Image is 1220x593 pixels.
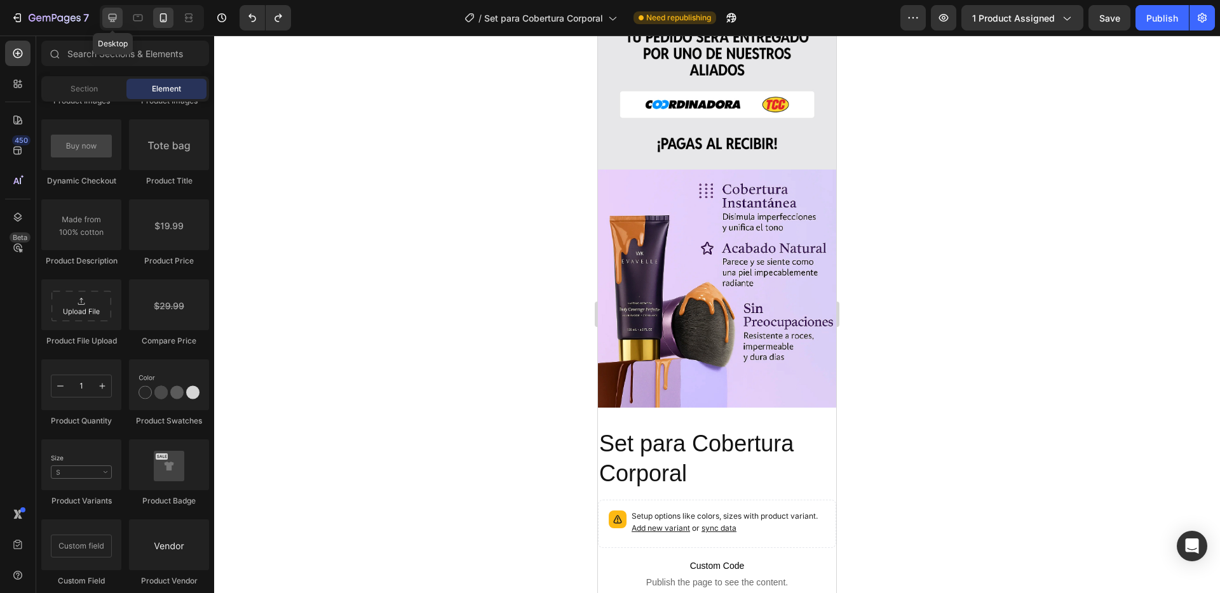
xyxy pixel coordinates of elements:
span: Set para Cobertura Corporal [484,11,603,25]
span: Section [71,83,98,95]
span: 1 product assigned [972,11,1055,25]
div: Product Badge [129,495,209,507]
div: Publish [1146,11,1178,25]
div: Undo/Redo [240,5,291,30]
div: Compare Price [129,335,209,347]
div: Product File Upload [41,335,121,347]
div: Product Title [129,175,209,187]
p: 7 [83,10,89,25]
button: Publish [1135,5,1189,30]
div: Custom Field [41,575,121,587]
span: Element [152,83,181,95]
div: Product Swatches [129,415,209,427]
span: Save [1099,13,1120,23]
button: Save [1088,5,1130,30]
span: / [478,11,482,25]
div: Product Variants [41,495,121,507]
div: Product Vendor [129,575,209,587]
div: Open Intercom Messenger [1177,531,1207,561]
div: Product Price [129,255,209,267]
button: 7 [5,5,95,30]
div: Product Quantity [41,415,121,427]
iframe: Design area [598,36,836,593]
div: Product Description [41,255,121,267]
input: Search Sections & Elements [41,41,209,66]
div: 450 [12,135,30,145]
span: Need republishing [646,12,711,23]
div: Dynamic Checkout [41,175,121,187]
button: 1 product assigned [961,5,1083,30]
div: Beta [10,232,30,243]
